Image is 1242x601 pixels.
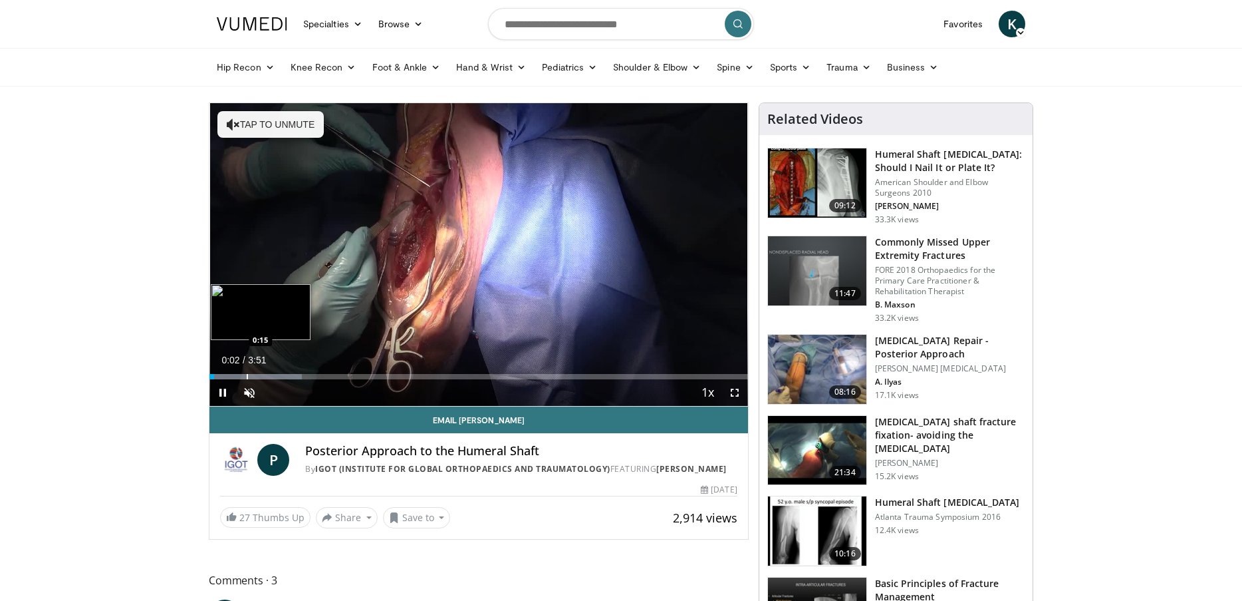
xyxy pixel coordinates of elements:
p: [PERSON_NAME] [875,201,1025,212]
button: Save to [383,507,451,528]
span: Comments 3 [209,572,749,589]
a: Shoulder & Elbow [605,54,709,81]
p: FORE 2018 Orthopaedics for the Primary Care Practitioner & Rehabilitation Therapist [875,265,1025,297]
a: Knee Recon [283,54,364,81]
span: 3:51 [248,355,266,365]
a: Specialties [295,11,370,37]
a: [PERSON_NAME] [656,463,727,475]
img: b2c65235-e098-4cd2-ab0f-914df5e3e270.150x105_q85_crop-smart_upscale.jpg [768,236,866,305]
h3: [MEDICAL_DATA] Repair - Posterior Approach [875,334,1025,361]
a: Hand & Wrist [448,54,534,81]
div: Progress Bar [209,374,748,379]
button: Tap to unmute [217,111,324,138]
h4: Posterior Approach to the Humeral Shaft [305,444,737,459]
p: A. Ilyas [875,377,1025,387]
a: 09:12 Humeral Shaft [MEDICAL_DATA]: Should I Nail It or Plate It? American Shoulder and Elbow Sur... [767,148,1025,225]
img: 07b752e8-97b8-4335-b758-0a065a348e4e.150x105_q85_crop-smart_upscale.jpg [768,497,866,566]
span: 0:02 [221,355,239,365]
img: IGOT (Institute for Global Orthopaedics and Traumatology) [220,444,252,476]
a: 27 Thumbs Up [220,507,310,528]
button: Pause [209,379,236,406]
a: Foot & Ankle [364,54,449,81]
a: Trauma [818,54,879,81]
span: 08:16 [829,385,861,399]
a: Favorites [935,11,991,37]
h4: Related Videos [767,111,863,127]
p: B. Maxson [875,300,1025,310]
div: [DATE] [701,484,737,496]
h3: Humeral Shaft [MEDICAL_DATA] [875,496,1020,509]
img: 2d9d5c8a-c6e4-4c2d-a054-0024870ca918.150x105_q85_crop-smart_upscale.jpg [768,335,866,404]
button: Unmute [236,379,263,406]
button: Fullscreen [721,379,748,406]
p: American Shoulder and Elbow Surgeons 2010 [875,177,1025,198]
a: 21:34 [MEDICAL_DATA] shaft fracture fixation- avoiding the [MEDICAL_DATA] [PERSON_NAME] 15.2K views [767,415,1025,486]
p: 33.3K views [875,214,919,225]
h3: [MEDICAL_DATA] shaft fracture fixation- avoiding the [MEDICAL_DATA] [875,415,1025,455]
span: 10:16 [829,547,861,560]
p: 17.1K views [875,390,919,401]
div: By FEATURING [305,463,737,475]
span: / [243,355,245,365]
p: 33.2K views [875,313,919,323]
a: 11:47 Commonly Missed Upper Extremity Fractures FORE 2018 Orthopaedics for the Primary Care Pract... [767,236,1025,323]
span: 21:34 [829,466,861,479]
a: Email [PERSON_NAME] [209,407,748,433]
a: Business [879,54,947,81]
a: 10:16 Humeral Shaft [MEDICAL_DATA] Atlanta Trauma Symposium 2016 12.4K views [767,496,1025,566]
button: Playback Rate [695,379,721,406]
p: [PERSON_NAME] [MEDICAL_DATA] [875,363,1025,374]
p: Atlanta Trauma Symposium 2016 [875,512,1020,522]
a: Sports [762,54,819,81]
p: [PERSON_NAME] [875,458,1025,469]
span: 2,914 views [673,510,737,526]
input: Search topics, interventions [488,8,754,40]
span: 11:47 [829,287,861,300]
img: 242296_0001_1.png.150x105_q85_crop-smart_upscale.jpg [768,416,866,485]
video-js: Video Player [209,103,748,407]
a: K [999,11,1025,37]
a: Spine [709,54,761,81]
button: Share [316,507,378,528]
p: 12.4K views [875,525,919,536]
a: Pediatrics [534,54,605,81]
h3: Commonly Missed Upper Extremity Fractures [875,236,1025,262]
img: sot_1.png.150x105_q85_crop-smart_upscale.jpg [768,148,866,218]
img: VuMedi Logo [217,17,287,31]
img: image.jpeg [211,284,310,340]
span: 09:12 [829,199,861,212]
a: 08:16 [MEDICAL_DATA] Repair - Posterior Approach [PERSON_NAME] [MEDICAL_DATA] A. Ilyas 17.1K views [767,334,1025,405]
a: Hip Recon [209,54,283,81]
h3: Humeral Shaft [MEDICAL_DATA]: Should I Nail It or Plate It? [875,148,1025,174]
span: 27 [239,511,250,524]
a: P [257,444,289,476]
a: IGOT (Institute for Global Orthopaedics and Traumatology) [315,463,610,475]
p: 15.2K views [875,471,919,482]
a: Browse [370,11,432,37]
